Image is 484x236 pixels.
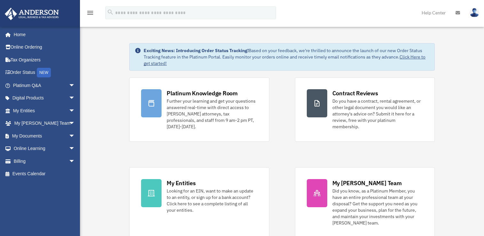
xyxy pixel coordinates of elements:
[4,130,85,142] a: My Documentsarrow_drop_down
[332,188,423,226] div: Did you know, as a Platinum Member, you have an entire professional team at your disposal? Get th...
[332,98,423,130] div: Do you have a contract, rental agreement, or other legal document you would like an attorney's ad...
[107,9,114,16] i: search
[167,188,257,213] div: Looking for an EIN, want to make an update to an entity, or sign up for a bank account? Click her...
[4,66,85,79] a: Order StatusNEW
[4,92,85,105] a: Digital Productsarrow_drop_down
[4,53,85,66] a: Tax Organizers
[4,117,85,130] a: My [PERSON_NAME] Teamarrow_drop_down
[69,117,82,130] span: arrow_drop_down
[167,179,195,187] div: My Entities
[4,104,85,117] a: My Entitiesarrow_drop_down
[295,77,435,142] a: Contract Reviews Do you have a contract, rental agreement, or other legal document you would like...
[4,79,85,92] a: Platinum Q&Aarrow_drop_down
[167,89,238,97] div: Platinum Knowledge Room
[69,92,82,105] span: arrow_drop_down
[69,155,82,168] span: arrow_drop_down
[129,77,269,142] a: Platinum Knowledge Room Further your learning and get your questions answered real-time with dire...
[4,28,82,41] a: Home
[4,168,85,180] a: Events Calendar
[4,155,85,168] a: Billingarrow_drop_down
[470,8,479,17] img: User Pic
[167,98,257,130] div: Further your learning and get your questions answered real-time with direct access to [PERSON_NAM...
[144,47,429,67] div: Based on your feedback, we're thrilled to announce the launch of our new Order Status Tracking fe...
[86,9,94,17] i: menu
[37,68,51,77] div: NEW
[69,142,82,155] span: arrow_drop_down
[144,48,249,53] strong: Exciting News: Introducing Order Status Tracking!
[4,142,85,155] a: Online Learningarrow_drop_down
[69,79,82,92] span: arrow_drop_down
[3,8,61,20] img: Anderson Advisors Platinum Portal
[86,11,94,17] a: menu
[332,89,378,97] div: Contract Reviews
[69,130,82,143] span: arrow_drop_down
[69,104,82,117] span: arrow_drop_down
[4,41,85,54] a: Online Ordering
[144,54,425,66] a: Click Here to get started!
[332,179,402,187] div: My [PERSON_NAME] Team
